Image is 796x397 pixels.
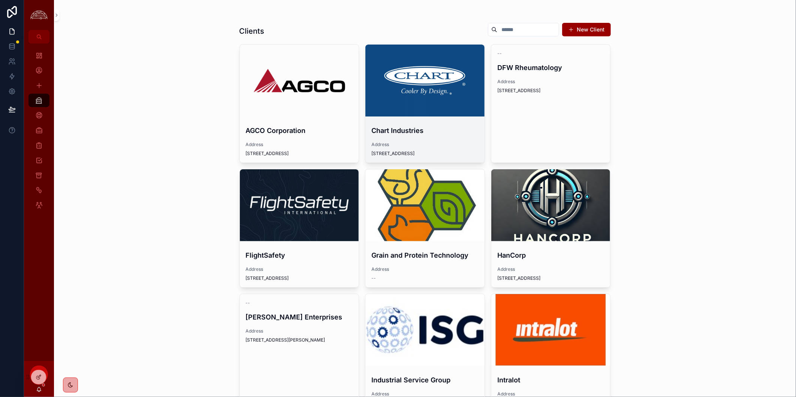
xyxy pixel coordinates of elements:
span: -- [497,51,502,57]
button: New Client [562,23,611,36]
a: --DFW RheumatologyAddress[STREET_ADDRESS] [491,44,611,163]
div: Intralot-1.jpg [491,294,610,366]
span: Address [371,266,479,272]
div: 1633977066381.jpeg [240,169,359,241]
span: Address [497,266,604,272]
span: Address [497,79,604,85]
div: 778c0795d38c4790889d08bccd6235bd28ab7647284e7b1cd2b3dc64200782bb.png [491,169,610,241]
h4: Grain and Protein Technology [371,250,479,260]
span: Address [246,266,353,272]
a: FlightSafetyAddress[STREET_ADDRESS] [239,169,359,288]
a: Chart IndustriesAddress[STREET_ADDRESS] [365,44,485,163]
span: [STREET_ADDRESS] [497,275,604,281]
h4: Intralot [497,375,604,385]
div: 1426109293-7d24997d20679e908a7df4e16f8b392190537f5f73e5c021cd37739a270e5c0f-d.png [365,45,485,116]
h4: Chart Industries [371,125,479,136]
h4: HanCorp [497,250,604,260]
a: Grain and Protein TechnologyAddress-- [365,169,485,288]
span: -- [246,300,250,306]
h4: Industrial Service Group [371,375,479,385]
span: [STREET_ADDRESS] [497,88,604,94]
span: -- [371,275,376,281]
span: Address [246,328,353,334]
div: the_industrial_service_group_logo.jpeg [365,294,485,366]
a: AGCO CorporationAddress[STREET_ADDRESS] [239,44,359,163]
h4: FlightSafety [246,250,353,260]
h4: DFW Rheumatology [497,63,604,73]
span: Address [246,142,353,148]
span: [STREET_ADDRESS] [246,275,353,281]
span: Address [371,391,479,397]
span: Address [371,142,479,148]
h4: AGCO Corporation [246,125,353,136]
span: [STREET_ADDRESS] [246,151,353,157]
span: Address [497,391,604,397]
img: App logo [28,9,49,21]
span: [STREET_ADDRESS] [371,151,479,157]
div: AGCO-Logo.wine-2.png [240,45,359,116]
a: HanCorpAddress[STREET_ADDRESS] [491,169,611,288]
h1: Clients [239,26,265,36]
div: channels4_profile.jpg [365,169,485,241]
div: scrollable content [24,43,54,222]
span: [STREET_ADDRESS][PERSON_NAME] [246,337,353,343]
h4: [PERSON_NAME] Enterprises [246,312,353,322]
